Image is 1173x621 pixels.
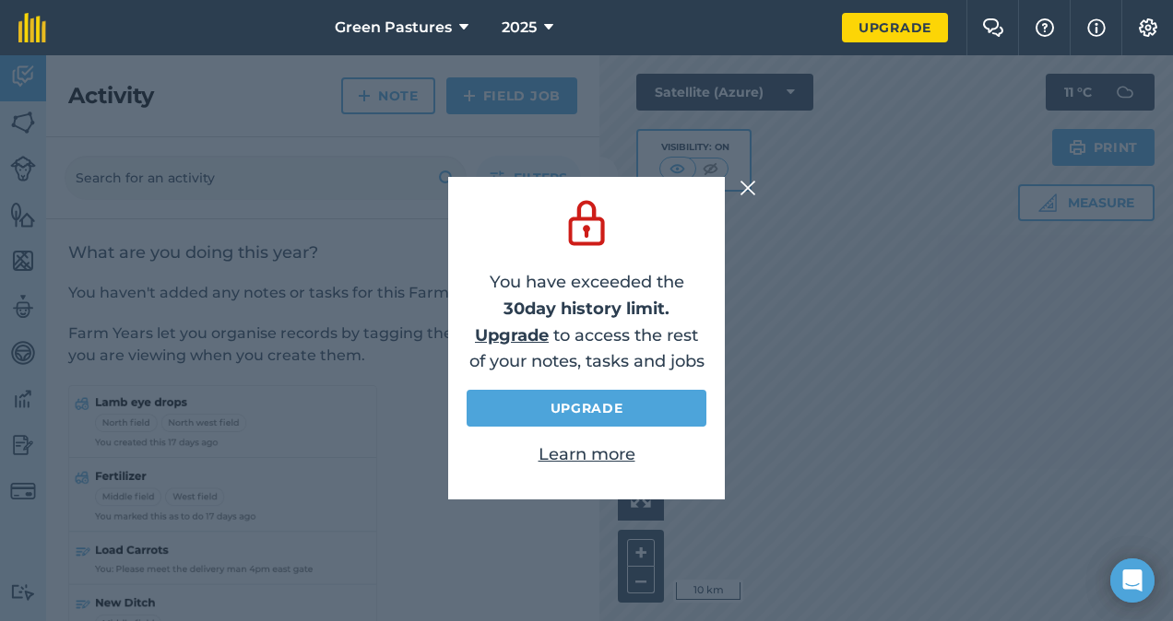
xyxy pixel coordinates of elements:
img: fieldmargin Logo [18,13,46,42]
a: Upgrade [475,325,549,346]
img: A question mark icon [1034,18,1056,37]
span: 2025 [502,17,537,39]
img: svg+xml;base64,PHN2ZyB4bWxucz0iaHR0cDovL3d3dy53My5vcmcvMjAwMC9zdmciIHdpZHRoPSIxNyIgaGVpZ2h0PSIxNy... [1087,17,1106,39]
a: Learn more [539,444,635,464]
img: Two speech bubbles overlapping with the left bubble in the forefront [982,18,1004,37]
strong: 30 day history limit. [504,299,669,319]
img: svg+xml;base64,PHN2ZyB4bWxucz0iaHR0cDovL3d3dy53My5vcmcvMjAwMC9zdmciIHdpZHRoPSIyMiIgaGVpZ2h0PSIzMC... [740,177,756,199]
p: to access the rest of your notes, tasks and jobs [467,322,706,376]
div: Open Intercom Messenger [1110,558,1155,603]
a: Upgrade [842,13,948,42]
img: A cog icon [1137,18,1159,37]
a: Upgrade [467,390,706,427]
span: Green Pastures [335,17,452,39]
img: svg+xml;base64,PD94bWwgdmVyc2lvbj0iMS4wIiBlbmNvZGluZz0idXRmLTgiPz4KPCEtLSBHZW5lcmF0b3I6IEFkb2JlIE... [561,195,612,251]
p: You have exceeded the [467,269,706,322]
